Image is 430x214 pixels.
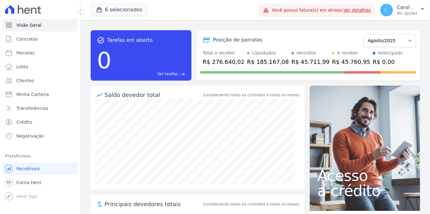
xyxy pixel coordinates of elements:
div: R$ 45.711,99 [291,58,330,66]
span: Minha Carteira [16,91,49,98]
span: C. [384,8,389,12]
a: Minha Carteira [3,88,78,101]
a: Clientes [3,74,78,87]
div: R$ 45.760,95 [332,58,370,66]
a: Transferências [3,102,78,115]
span: Você possui fatura(s) em atraso. [272,7,371,14]
span: Clientes [16,77,34,84]
div: R$ 276.640,02 [203,58,245,66]
span: Lotes [16,64,28,70]
div: R$ 185.167,08 [247,58,289,66]
a: Recebíveis [3,162,78,175]
div: A receber [337,50,359,56]
span: Acesso [317,168,412,183]
p: Carol . [397,4,417,11]
a: Visão Geral [3,19,78,31]
button: 6 selecionados [91,4,148,16]
span: Conta Hent [16,179,41,186]
div: 0 [97,44,111,77]
a: Contratos [3,33,78,45]
span: Principais devedores totais [105,200,202,208]
button: C. Carol . Ver opções [375,1,430,19]
a: Ver detalhes [343,8,371,13]
span: a crédito [317,183,412,198]
span: east [180,72,185,76]
span: Considerando todos os contratos e todos os meses [203,201,299,207]
span: Recebíveis [16,166,40,172]
div: Vencidos [297,50,316,56]
div: Posição de parcelas [213,36,263,44]
span: Visão Geral [16,22,42,28]
span: Tarefas em aberto [107,37,153,44]
span: Crédito [16,119,32,125]
span: Contratos [16,36,38,42]
div: Plataformas [5,152,75,160]
a: Crédito [3,116,78,128]
a: Ver tarefas east [114,71,185,77]
div: Liquidados [252,50,276,56]
span: Negativação [16,133,44,139]
span: Ver tarefas [157,71,178,77]
a: Lotes [3,60,78,73]
span: task_alt [97,37,105,44]
p: Ver opções [397,11,417,16]
div: Saldo devedor total [105,91,202,99]
div: R$ 0,00 [373,58,403,66]
a: Conta Hent [3,176,78,189]
a: Negativação [3,130,78,142]
span: Parcelas [16,50,35,56]
div: Considerando todos os contratos e todos os meses [203,92,299,98]
a: Parcelas [3,47,78,59]
div: Antecipado [378,50,403,56]
div: Total a receber [203,50,245,56]
span: Transferências [16,105,48,111]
